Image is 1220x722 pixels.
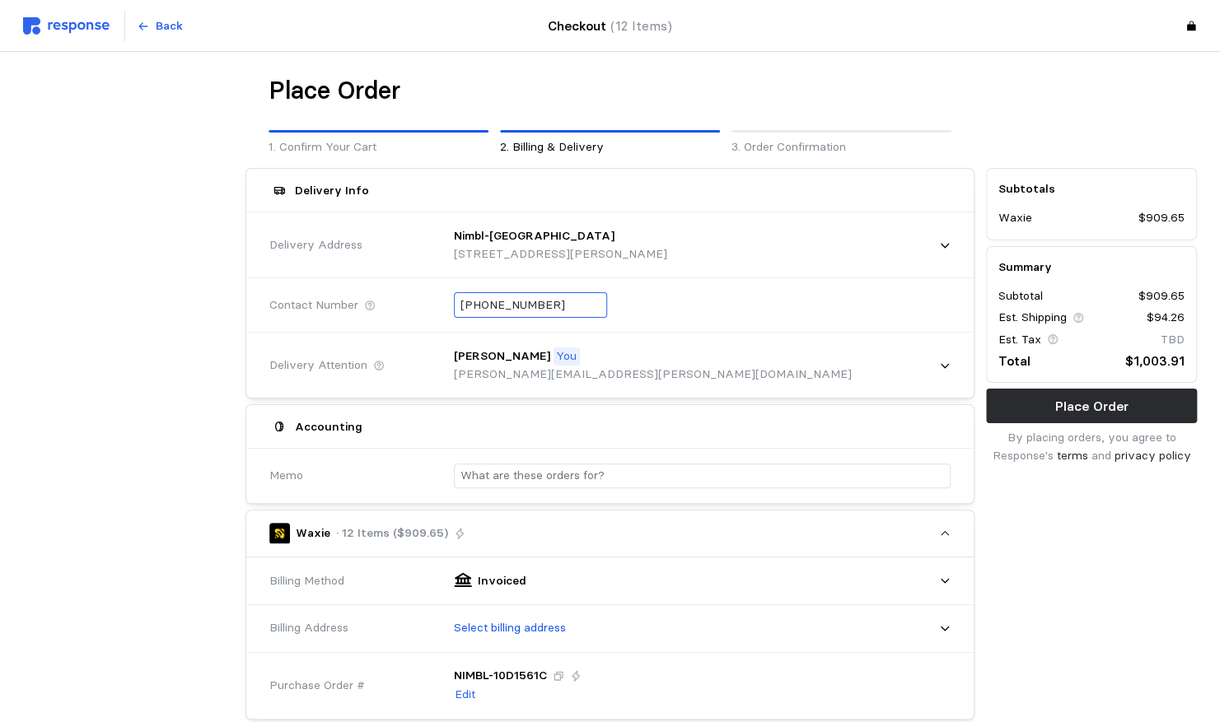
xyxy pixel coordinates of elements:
h5: Summary [998,259,1185,276]
p: $1,003.91 [1125,351,1185,371]
p: 3. Order Confirmation [732,138,951,156]
button: Back [128,11,192,42]
p: · 12 Items ($909.65) [336,524,448,543]
span: Purchase Order # [269,677,365,695]
p: 2. Billing & Delivery [500,138,720,156]
button: Place Order [986,389,1197,423]
span: Delivery Attention [269,356,367,375]
p: Invoiced [478,572,526,590]
p: [PERSON_NAME][EMAIL_ADDRESS][PERSON_NAME][DOMAIN_NAME] [454,366,852,384]
h4: Checkout [548,16,672,36]
p: Edit [455,686,475,704]
p: Subtotal [998,287,1043,305]
p: $909.65 [1138,287,1185,305]
p: $94.26 [1147,309,1185,327]
h1: Place Order [269,75,400,107]
button: Edit [454,685,476,705]
button: Waxie· 12 Items ($909.65) [246,510,974,557]
p: [PERSON_NAME] [454,347,550,366]
h5: Delivery Info [295,182,369,199]
p: Est. Tax [998,331,1041,349]
h5: Subtotals [998,180,1185,198]
p: By placing orders, you agree to Response's and [986,429,1197,464]
p: Back [156,17,183,35]
p: Nimbl-[GEOGRAPHIC_DATA] [454,227,615,245]
p: Total [998,351,1031,371]
div: Waxie· 12 Items ($909.65) [246,557,974,719]
p: [STREET_ADDRESS][PERSON_NAME] [454,245,667,263]
span: Memo [269,467,303,485]
p: $909.65 [1138,209,1185,227]
a: privacy policy [1115,448,1191,463]
p: You [556,347,577,366]
input: Phone # [460,293,601,317]
p: Select billing address [454,619,566,637]
p: Waxie [296,524,330,543]
span: (12 Items) [610,18,672,34]
img: svg%3e [23,17,110,35]
span: Billing Method [269,572,344,590]
h5: Accounting [295,418,362,436]
p: Waxie [998,209,1032,227]
p: Est. Shipping [998,309,1067,327]
span: Billing Address [269,619,348,637]
p: NIMBL-10D1561C [454,667,547,685]
input: What are these orders for? [460,464,944,488]
span: Contact Number [269,296,358,314]
p: 1. Confirm Your Cart [269,138,488,156]
p: Place Order [1055,396,1129,417]
p: TBD [1161,331,1185,349]
span: Delivery Address [269,236,362,254]
a: terms [1057,448,1088,463]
